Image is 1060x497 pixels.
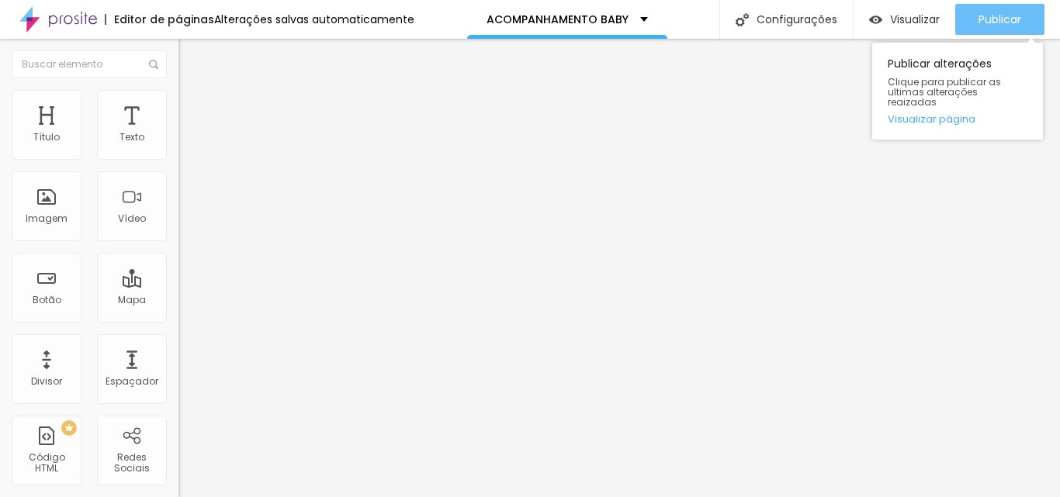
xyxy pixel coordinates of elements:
[854,4,955,35] button: Visualizar
[106,376,158,387] div: Espaçador
[31,376,62,387] div: Divisor
[955,4,1044,35] button: Publicar
[979,13,1021,26] span: Publicar
[120,132,144,143] div: Texto
[101,452,162,475] div: Redes Sociais
[26,213,68,224] div: Imagem
[33,295,61,305] div: Botão
[736,13,749,26] img: Icone
[869,13,882,26] img: view-1.svg
[118,295,146,305] div: Mapa
[16,452,77,475] div: Código HTML
[890,13,940,26] span: Visualizar
[888,77,1027,108] span: Clique para publicar as ultimas alterações reaizadas
[149,60,158,69] img: Icone
[872,43,1043,140] div: Publicar alterações
[105,14,214,25] div: Editor de páginas
[214,14,414,25] div: Alterações salvas automaticamente
[33,132,60,143] div: Título
[888,114,1027,124] a: Visualizar página
[487,14,629,25] p: ACOMPANHAMENTO BABY
[12,50,167,78] input: Buscar elemento
[118,213,146,224] div: Vídeo
[178,39,1060,497] iframe: Editor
